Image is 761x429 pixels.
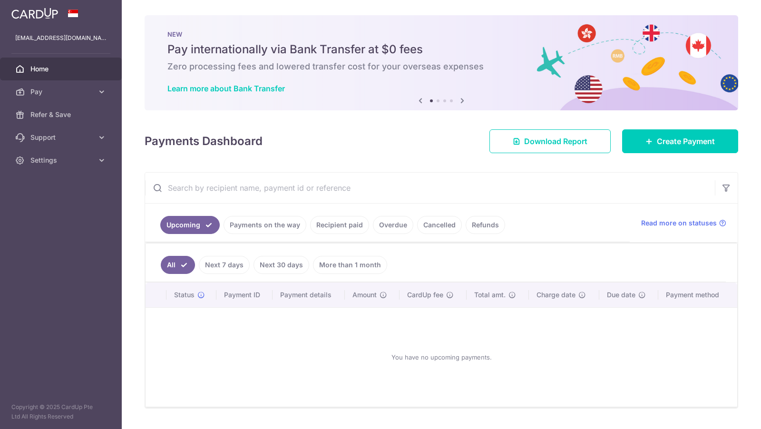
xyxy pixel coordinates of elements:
img: Bank transfer banner [145,15,738,110]
span: Read more on statuses [641,218,717,228]
span: Home [30,64,93,74]
p: [EMAIL_ADDRESS][DOMAIN_NAME] [15,33,107,43]
span: Download Report [524,136,587,147]
span: Pay [30,87,93,97]
a: More than 1 month [313,256,387,274]
a: Next 7 days [199,256,250,274]
span: Due date [607,290,635,300]
a: Create Payment [622,129,738,153]
img: CardUp [11,8,58,19]
a: Overdue [373,216,413,234]
span: Settings [30,156,93,165]
span: Refer & Save [30,110,93,119]
span: Create Payment [657,136,715,147]
a: Payments on the way [224,216,306,234]
span: Total amt. [474,290,506,300]
th: Payment ID [216,283,273,307]
a: Upcoming [160,216,220,234]
a: Refunds [466,216,505,234]
span: CardUp fee [407,290,443,300]
a: Recipient paid [310,216,369,234]
a: Cancelled [417,216,462,234]
span: Amount [352,290,377,300]
p: NEW [167,30,715,38]
h5: Pay internationally via Bank Transfer at $0 fees [167,42,715,57]
span: Support [30,133,93,142]
h4: Payments Dashboard [145,133,263,150]
a: Learn more about Bank Transfer [167,84,285,93]
a: Next 30 days [254,256,309,274]
input: Search by recipient name, payment id or reference [145,173,715,203]
th: Payment method [658,283,737,307]
a: Read more on statuses [641,218,726,228]
a: Download Report [489,129,611,153]
div: You have no upcoming payments. [157,315,726,399]
span: Charge date [537,290,576,300]
span: Status [174,290,195,300]
h6: Zero processing fees and lowered transfer cost for your overseas expenses [167,61,715,72]
a: All [161,256,195,274]
th: Payment details [273,283,345,307]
